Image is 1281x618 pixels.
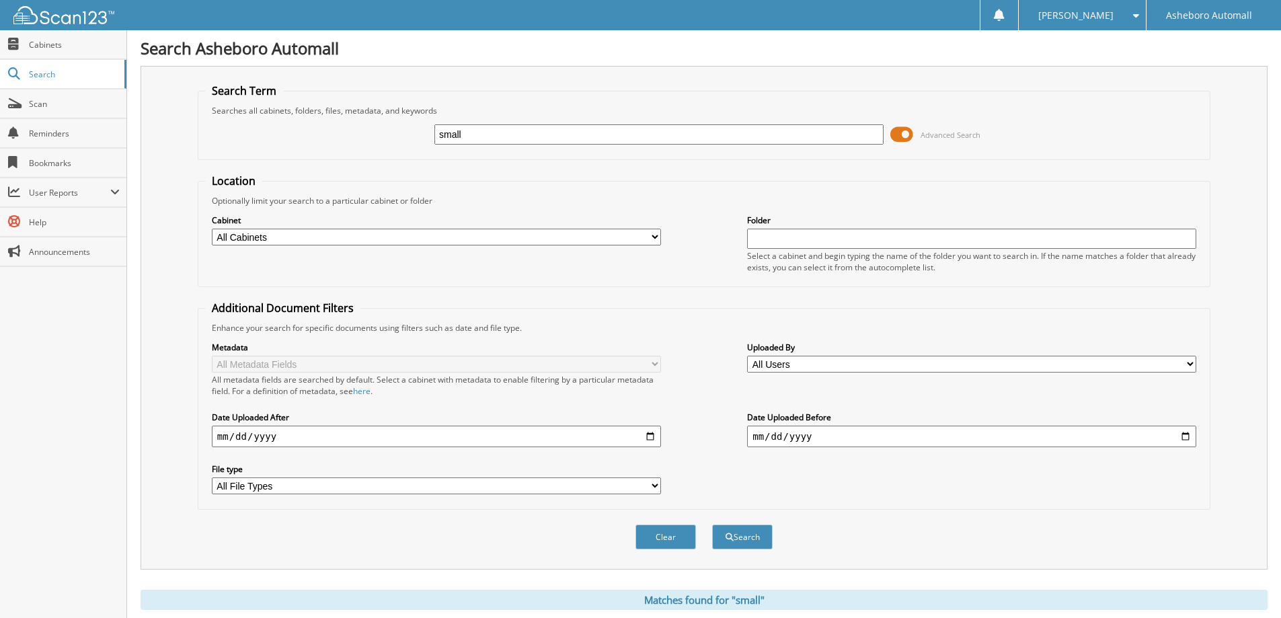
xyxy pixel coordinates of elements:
[205,195,1203,206] div: Optionally limit your search to a particular cabinet or folder
[747,215,1196,226] label: Folder
[13,6,114,24] img: scan123-logo-white.svg
[635,525,696,549] button: Clear
[747,412,1196,423] label: Date Uploaded Before
[205,83,283,98] legend: Search Term
[212,426,661,447] input: start
[353,385,371,397] a: here
[212,215,661,226] label: Cabinet
[29,69,118,80] span: Search
[29,157,120,169] span: Bookmarks
[205,322,1203,334] div: Enhance your search for specific documents using filters such as date and file type.
[29,217,120,228] span: Help
[29,187,110,198] span: User Reports
[205,301,360,315] legend: Additional Document Filters
[1166,11,1252,20] span: Asheboro Automall
[29,246,120,258] span: Announcements
[212,412,661,423] label: Date Uploaded After
[747,342,1196,353] label: Uploaded By
[212,463,661,475] label: File type
[212,374,661,397] div: All metadata fields are searched by default. Select a cabinet with metadata to enable filtering b...
[712,525,773,549] button: Search
[747,250,1196,273] div: Select a cabinet and begin typing the name of the folder you want to search in. If the name match...
[212,342,661,353] label: Metadata
[921,130,980,140] span: Advanced Search
[205,173,262,188] legend: Location
[1038,11,1114,20] span: [PERSON_NAME]
[205,105,1203,116] div: Searches all cabinets, folders, files, metadata, and keywords
[141,37,1268,59] h1: Search Asheboro Automall
[29,128,120,139] span: Reminders
[141,590,1268,610] div: Matches found for "small"
[747,426,1196,447] input: end
[29,98,120,110] span: Scan
[29,39,120,50] span: Cabinets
